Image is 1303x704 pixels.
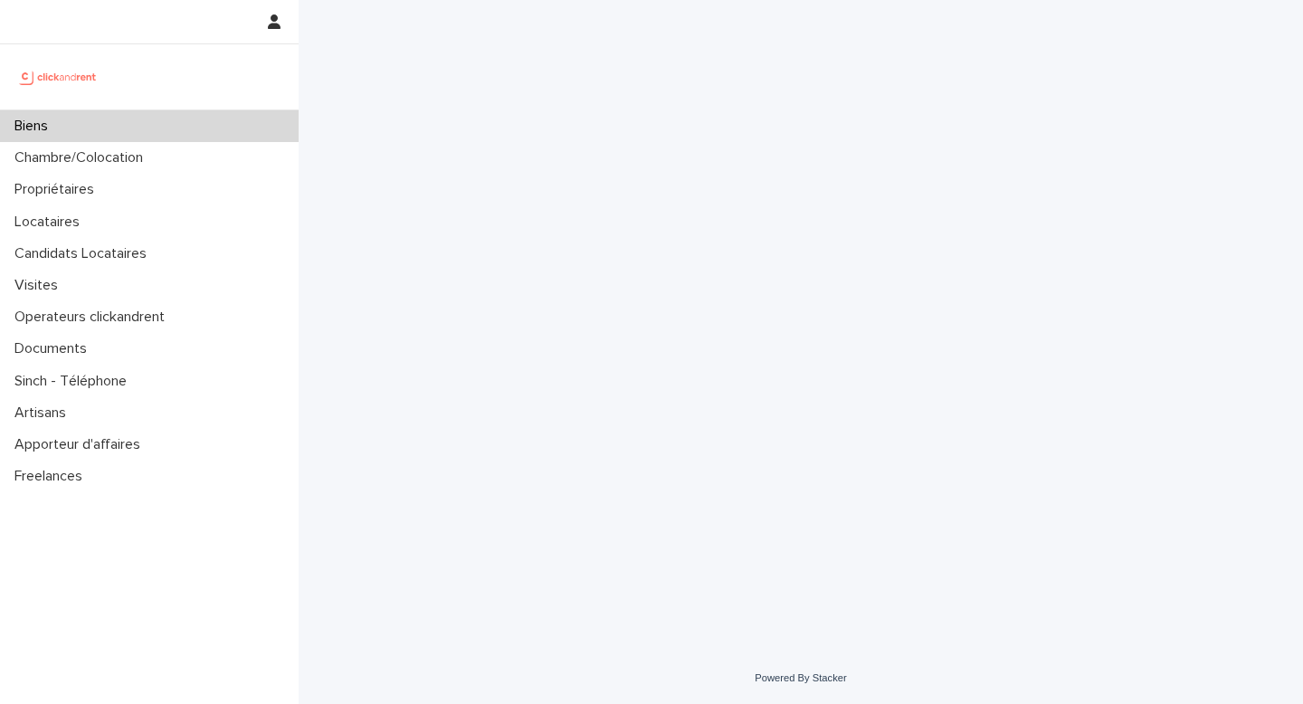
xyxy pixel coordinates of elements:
p: Chambre/Colocation [7,149,157,166]
a: Powered By Stacker [755,672,846,683]
img: UCB0brd3T0yccxBKYDjQ [14,59,102,95]
p: Apporteur d'affaires [7,436,155,453]
p: Locataires [7,214,94,231]
p: Visites [7,277,72,294]
p: Biens [7,118,62,135]
p: Propriétaires [7,181,109,198]
p: Artisans [7,404,81,422]
p: Freelances [7,468,97,485]
p: Operateurs clickandrent [7,309,179,326]
p: Candidats Locataires [7,245,161,262]
p: Sinch - Téléphone [7,373,141,390]
p: Documents [7,340,101,357]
